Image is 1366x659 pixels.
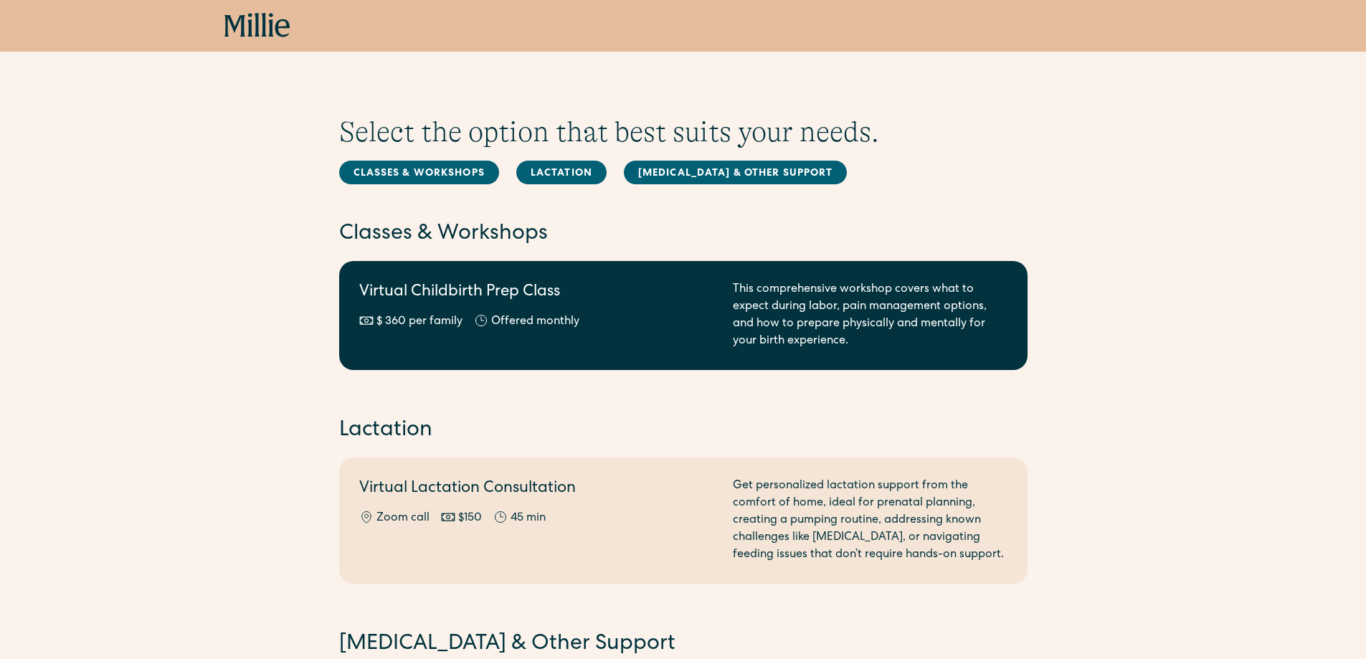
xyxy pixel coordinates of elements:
[458,510,482,527] div: $150
[339,457,1028,584] a: Virtual Lactation ConsultationZoom call$15045 minGet personalized lactation support from the comf...
[733,478,1007,564] div: Get personalized lactation support from the comfort of home, ideal for prenatal planning, creatin...
[339,219,1028,250] h2: Classes & Workshops
[516,161,607,184] a: Lactation
[339,261,1028,370] a: Virtual Childbirth Prep Class$ 360 per familyOffered monthlyThis comprehensive workshop covers wh...
[359,281,716,305] h2: Virtual Childbirth Prep Class
[491,313,579,331] div: Offered monthly
[624,161,848,184] a: [MEDICAL_DATA] & Other Support
[376,313,463,331] div: $ 360 per family
[376,510,430,527] div: Zoom call
[359,478,716,501] h2: Virtual Lactation Consultation
[733,281,1007,350] div: This comprehensive workshop covers what to expect during labor, pain management options, and how ...
[511,510,546,527] div: 45 min
[339,416,1028,446] h2: Lactation
[339,161,499,184] a: Classes & Workshops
